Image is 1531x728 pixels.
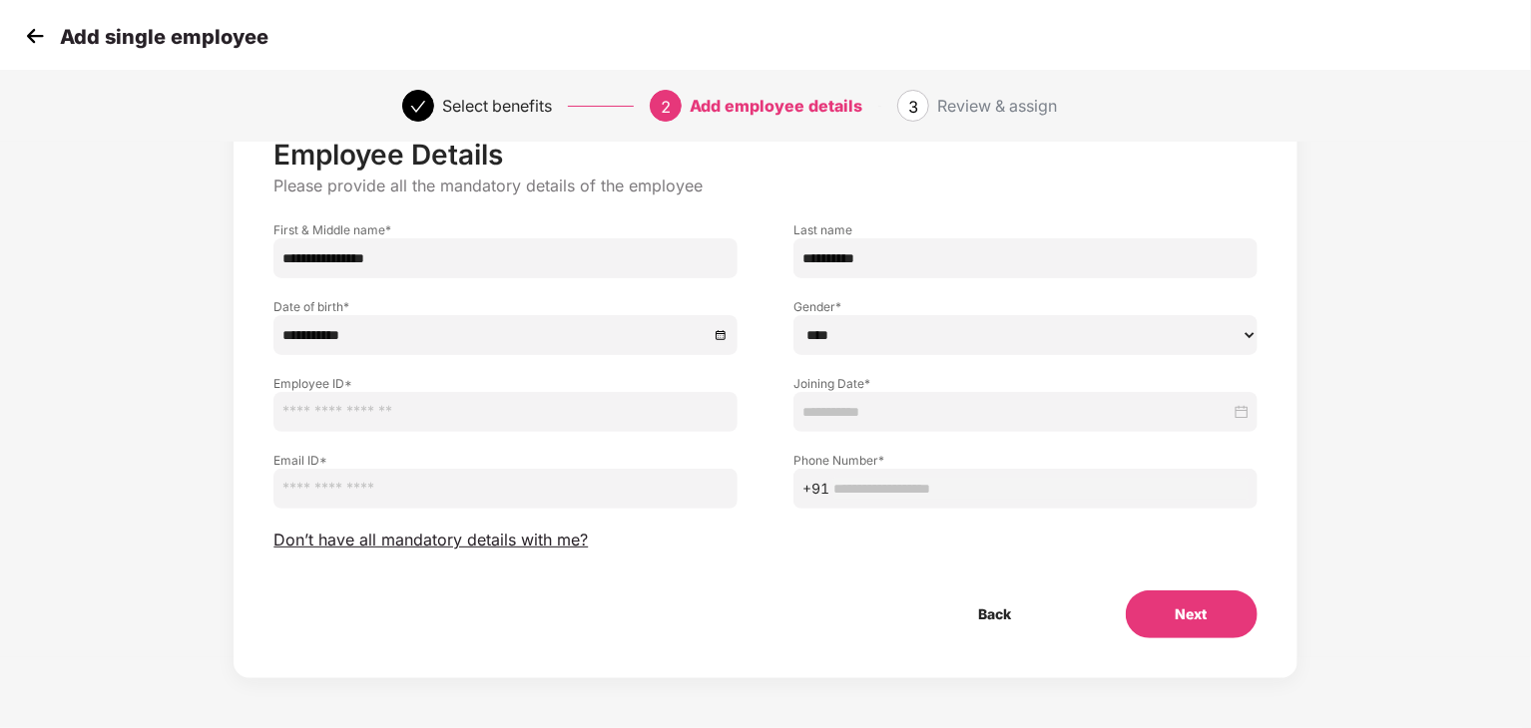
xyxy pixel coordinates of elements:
[661,97,671,117] span: 2
[715,328,729,342] span: close-circle
[690,90,862,122] div: Add employee details
[273,221,738,238] label: First & Middle name
[273,452,738,469] label: Email ID
[442,90,552,122] div: Select benefits
[273,176,1257,196] p: Please provide all the mandatory details of the employee
[273,298,738,315] label: Date of birth
[410,99,426,115] span: check
[937,90,1057,122] div: Review & assign
[273,530,588,550] span: Don’t have all mandatory details with me?
[20,21,50,51] img: svg+xml;base64,PHN2ZyB4bWxucz0iaHR0cDovL3d3dy53My5vcmcvMjAwMC9zdmciIHdpZHRoPSIzMCIgaGVpZ2h0PSIzMC...
[273,375,738,392] label: Employee ID
[793,298,1258,315] label: Gender
[929,590,1062,638] button: Back
[793,452,1258,469] label: Phone Number
[793,375,1258,392] label: Joining Date
[1126,590,1258,638] button: Next
[273,138,1257,172] p: Employee Details
[793,221,1258,238] label: Last name
[60,25,268,49] p: Add single employee
[802,478,829,500] span: +91
[908,97,918,117] span: 3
